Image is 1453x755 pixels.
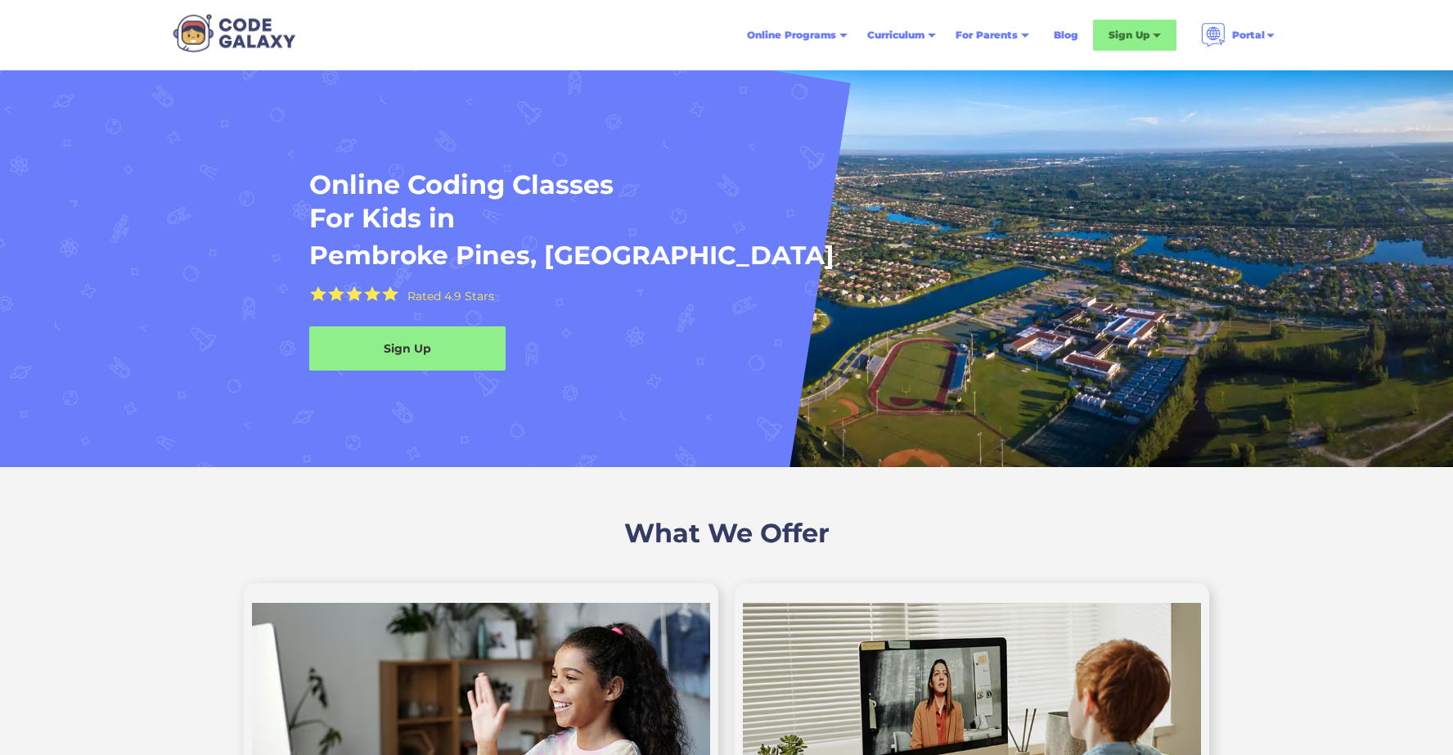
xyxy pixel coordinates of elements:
div: For Parents [946,20,1039,50]
h1: Online Coding Classes For Kids in [309,168,1016,236]
div: Portal [1232,27,1265,43]
div: Online Programs [737,20,857,50]
div: Sign Up [1109,27,1149,43]
h1: Pembroke Pines, [GEOGRAPHIC_DATA] [309,239,834,272]
div: For Parents [956,27,1018,43]
img: Yellow Star - the Code Galaxy [310,286,326,302]
div: Curriculum [867,27,924,43]
img: Yellow Star - the Code Galaxy [346,286,362,302]
img: Yellow Star - the Code Galaxy [364,286,380,302]
div: Curriculum [857,20,946,50]
div: Sign Up [309,340,506,357]
a: Sign Up [309,326,506,371]
div: Online Programs [747,27,836,43]
div: Rated 4.9 Stars [407,290,494,302]
img: Yellow Star - the Code Galaxy [382,286,398,302]
div: Portal [1191,16,1286,54]
img: Yellow Star - the Code Galaxy [328,286,344,302]
div: Sign Up [1093,20,1176,51]
a: Blog [1044,20,1088,50]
